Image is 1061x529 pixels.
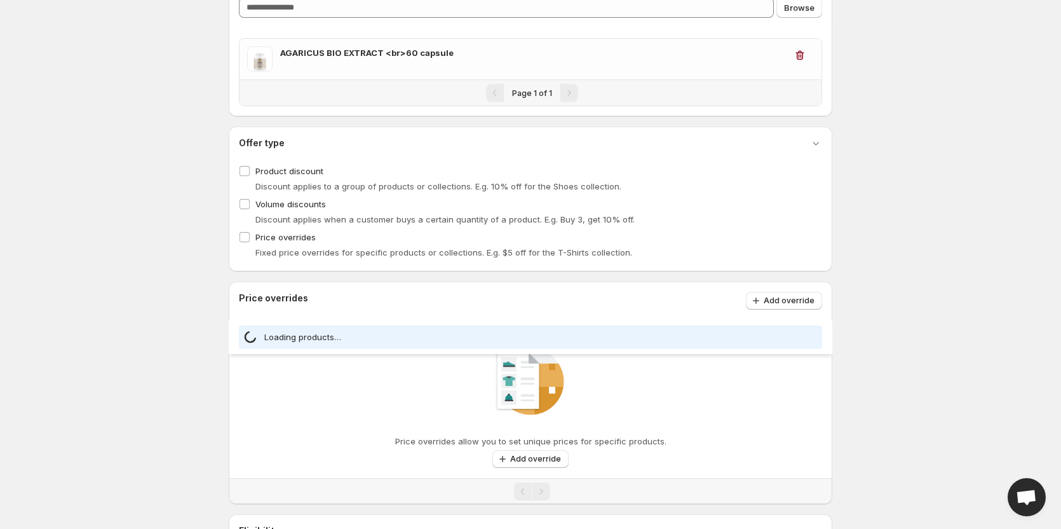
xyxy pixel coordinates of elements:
button: Add override [746,292,822,310]
img: Empty state [480,331,581,432]
span: Add override [510,454,561,464]
span: Price overrides [255,232,316,242]
span: Volume discounts [255,199,326,209]
h3: AGARICUS BIO EXTRACT <br>60 capsule [280,46,786,59]
span: Page 1 of 1 [512,88,552,98]
h3: Offer type [239,137,285,149]
span: Product discount [255,166,323,176]
nav: Pagination [240,79,821,106]
span: Browse [784,1,814,14]
span: Discount applies when a customer buys a certain quantity of a product. E.g. Buy 3, get 10% off. [255,214,635,224]
button: Add override [492,450,569,468]
span: Fixed price overrides for specific products or collections. E.g. $5 off for the T-Shirts collection. [255,247,632,258]
h3: Price overrides [239,292,308,305]
span: Add override [764,296,814,306]
a: Open chat [1008,478,1046,516]
span: Discount applies to a group of products or collections. E.g. 10% off for the Shoes collection. [255,181,621,191]
span: Loading products… [264,331,341,347]
p: Price overrides allow you to set unique prices for specific products. [395,435,666,448]
nav: Pagination [229,478,832,504]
